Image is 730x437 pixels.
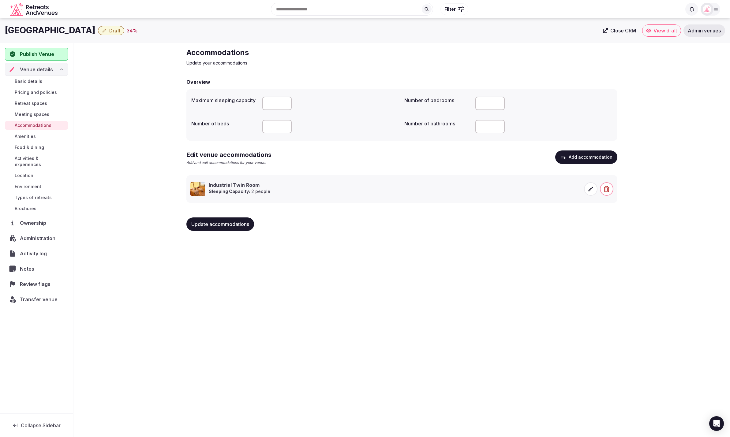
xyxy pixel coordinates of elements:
[5,88,68,97] a: Pricing and policies
[15,111,49,117] span: Meeting spaces
[15,183,41,190] span: Environment
[5,217,68,229] a: Ownership
[5,24,95,36] h1: [GEOGRAPHIC_DATA]
[15,100,47,106] span: Retreat spaces
[5,143,68,152] a: Food & dining
[15,206,36,212] span: Brochures
[15,172,33,179] span: Location
[15,122,51,128] span: Accommodations
[5,132,68,141] a: Amenities
[20,66,53,73] span: Venue details
[688,28,721,34] span: Admin venues
[20,219,49,227] span: Ownership
[5,232,68,245] a: Administration
[127,27,138,34] button: 34%
[15,133,36,139] span: Amenities
[5,247,68,260] a: Activity log
[5,293,68,306] button: Transfer venue
[599,24,640,37] a: Close CRM
[5,204,68,213] a: Brochures
[15,155,66,168] span: Activities & experiences
[127,27,138,34] div: 34 %
[653,28,677,34] span: View draft
[15,194,52,201] span: Types of retreats
[20,296,58,303] span: Transfer venue
[15,144,44,150] span: Food & dining
[5,154,68,169] a: Activities & experiences
[10,2,59,16] a: Visit the homepage
[109,28,120,34] span: Draft
[709,416,724,431] div: Open Intercom Messenger
[5,193,68,202] a: Types of retreats
[5,99,68,108] a: Retreat spaces
[5,171,68,180] a: Location
[5,121,68,130] a: Accommodations
[5,77,68,86] a: Basic details
[440,3,468,15] button: Filter
[21,422,61,428] span: Collapse Sidebar
[10,2,59,16] svg: Retreats and Venues company logo
[5,48,68,61] button: Publish Venue
[444,6,456,12] span: Filter
[15,89,57,95] span: Pricing and policies
[5,419,68,432] button: Collapse Sidebar
[20,265,37,272] span: Notes
[642,24,681,37] a: View draft
[98,26,124,35] button: Draft
[5,182,68,191] a: Environment
[20,250,49,257] span: Activity log
[20,280,53,288] span: Review flags
[20,50,54,58] span: Publish Venue
[610,28,636,34] span: Close CRM
[703,5,711,13] img: miaceralde
[5,278,68,291] a: Review flags
[683,24,725,37] a: Admin venues
[5,262,68,275] a: Notes
[20,235,58,242] span: Administration
[5,110,68,119] a: Meeting spaces
[15,78,42,84] span: Basic details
